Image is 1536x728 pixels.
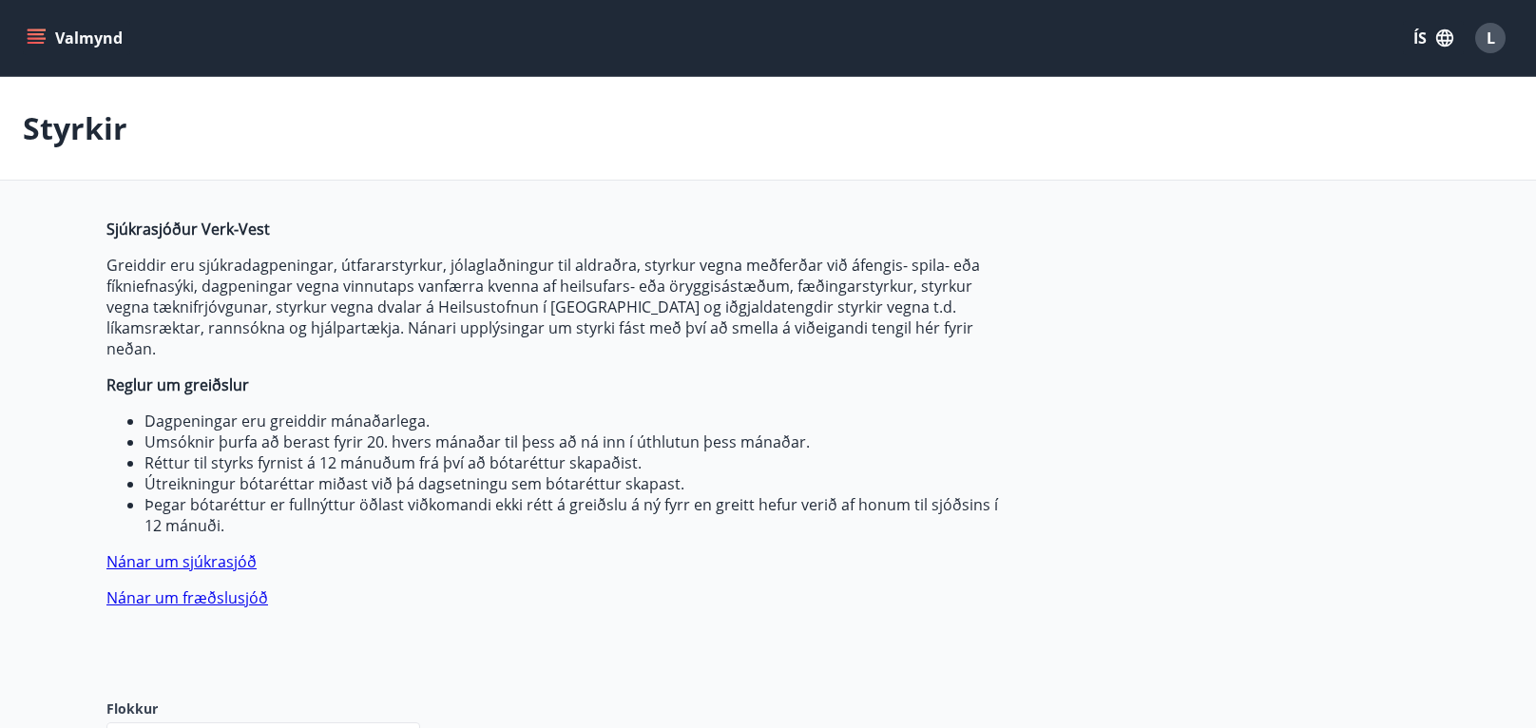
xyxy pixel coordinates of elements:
[23,107,127,149] p: Styrkir
[144,411,1004,431] li: Dagpeningar eru greiddir mánaðarlega.
[106,587,268,608] a: Nánar um fræðslusjóð
[106,255,1004,359] p: Greiddir eru sjúkradagpeningar, útfararstyrkur, jólaglaðningur til aldraðra, styrkur vegna meðfer...
[106,374,249,395] strong: Reglur um greiðslur
[106,551,257,572] a: Nánar um sjúkrasjóð
[144,473,1004,494] li: Útreikningur bótaréttar miðast við þá dagsetningu sem bótaréttur skapast.
[1468,15,1513,61] button: L
[144,452,1004,473] li: Réttur til styrks fyrnist á 12 mánuðum frá því að bótaréttur skapaðist.
[106,699,420,718] label: Flokkur
[23,21,130,55] button: menu
[144,494,1004,536] li: Þegar bótaréttur er fullnýttur öðlast viðkomandi ekki rétt á greiðslu á ný fyrr en greitt hefur v...
[106,219,270,239] strong: Sjúkrasjóður Verk-Vest
[1403,21,1464,55] button: ÍS
[1487,28,1495,48] span: L
[144,431,1004,452] li: Umsóknir þurfa að berast fyrir 20. hvers mánaðar til þess að ná inn í úthlutun þess mánaðar.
